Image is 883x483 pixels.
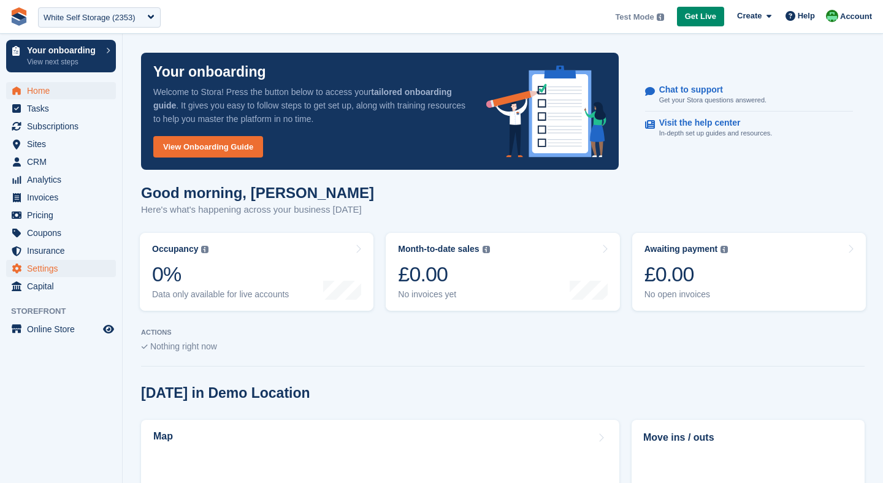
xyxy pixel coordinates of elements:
[101,322,116,337] a: Preview store
[152,289,289,300] div: Data only available for live accounts
[141,344,148,349] img: blank_slate_check_icon-ba018cac091ee9be17c0a81a6c232d5eb81de652e7a59be601be346b1b6ddf79.svg
[27,153,101,170] span: CRM
[153,65,266,79] p: Your onboarding
[645,78,853,112] a: Chat to support Get your Stora questions answered.
[152,262,289,287] div: 0%
[27,135,101,153] span: Sites
[27,82,101,99] span: Home
[398,262,489,287] div: £0.00
[659,85,757,95] p: Chat to support
[27,189,101,206] span: Invoices
[27,100,101,117] span: Tasks
[141,385,310,401] h2: [DATE] in Demo Location
[140,233,373,311] a: Occupancy 0% Data only available for live accounts
[840,10,872,23] span: Account
[141,184,374,201] h1: Good morning, [PERSON_NAME]
[27,278,101,295] span: Capital
[10,7,28,26] img: stora-icon-8386f47178a22dfd0bd8f6a31ec36ba5ce8667c1dd55bd0f319d3a0aa187defe.svg
[644,289,728,300] div: No open invoices
[6,242,116,259] a: menu
[398,244,479,254] div: Month-to-date sales
[644,244,718,254] div: Awaiting payment
[27,207,101,224] span: Pricing
[615,11,654,23] span: Test Mode
[27,56,100,67] p: View next steps
[6,135,116,153] a: menu
[798,10,815,22] span: Help
[486,66,606,158] img: onboarding-info-6c161a55d2c0e0a8cae90662b2fe09162a5109e8cc188191df67fb4f79e88e88.svg
[677,7,724,27] a: Get Live
[27,118,101,135] span: Subscriptions
[657,13,664,21] img: icon-info-grey-7440780725fd019a000dd9b08b2336e03edf1995a4989e88bcd33f0948082b44.svg
[6,278,116,295] a: menu
[150,341,217,351] span: Nothing right now
[6,224,116,241] a: menu
[6,171,116,188] a: menu
[659,95,766,105] p: Get your Stora questions answered.
[6,260,116,277] a: menu
[483,246,490,253] img: icon-info-grey-7440780725fd019a000dd9b08b2336e03edf1995a4989e88bcd33f0948082b44.svg
[6,321,116,338] a: menu
[6,40,116,72] a: Your onboarding View next steps
[27,224,101,241] span: Coupons
[201,246,208,253] img: icon-info-grey-7440780725fd019a000dd9b08b2336e03edf1995a4989e88bcd33f0948082b44.svg
[27,321,101,338] span: Online Store
[27,260,101,277] span: Settings
[27,46,100,55] p: Your onboarding
[644,262,728,287] div: £0.00
[27,171,101,188] span: Analytics
[386,233,619,311] a: Month-to-date sales £0.00 No invoices yet
[826,10,838,22] img: Laura Carlisle
[6,82,116,99] a: menu
[659,128,773,139] p: In-depth set up guides and resources.
[27,242,101,259] span: Insurance
[11,305,122,318] span: Storefront
[6,100,116,117] a: menu
[659,118,763,128] p: Visit the help center
[6,189,116,206] a: menu
[6,118,116,135] a: menu
[153,85,467,126] p: Welcome to Stora! Press the button below to access your . It gives you easy to follow steps to ge...
[643,430,853,445] h2: Move ins / outs
[632,233,866,311] a: Awaiting payment £0.00 No open invoices
[685,10,716,23] span: Get Live
[141,329,865,337] p: ACTIONS
[152,244,198,254] div: Occupancy
[737,10,762,22] span: Create
[153,136,263,158] a: View Onboarding Guide
[153,431,173,442] h2: Map
[6,153,116,170] a: menu
[44,12,136,24] div: White Self Storage (2353)
[141,203,374,217] p: Here's what's happening across your business [DATE]
[721,246,728,253] img: icon-info-grey-7440780725fd019a000dd9b08b2336e03edf1995a4989e88bcd33f0948082b44.svg
[398,289,489,300] div: No invoices yet
[6,207,116,224] a: menu
[645,112,853,145] a: Visit the help center In-depth set up guides and resources.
